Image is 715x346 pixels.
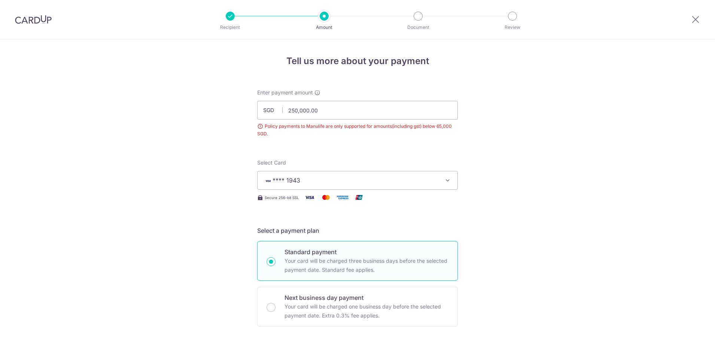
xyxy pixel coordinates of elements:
[285,247,448,256] p: Standard payment
[296,24,352,31] p: Amount
[257,101,458,120] input: 0.00
[257,226,458,235] h5: Select a payment plan
[390,24,446,31] p: Document
[485,24,540,31] p: Review
[257,159,286,166] span: translation missing: en.payables.payment_networks.credit_card.summary.labels.select_card
[352,193,366,202] img: Union Pay
[285,302,448,320] p: Your card will be charged one business day before the selected payment date. Extra 0.3% fee applies.
[15,15,52,24] img: CardUp
[265,195,299,201] span: Secure 256-bit SSL
[285,256,448,274] p: Your card will be charged three business days before the selected payment date. Standard fee appl...
[257,54,458,68] h4: Tell us more about your payment
[257,89,313,96] span: Enter payment amount
[302,193,317,202] img: Visa
[335,193,350,202] img: American Express
[285,293,448,302] p: Next business day payment
[264,178,273,183] img: VISA
[257,123,458,138] div: Policy payments to Manulife are only supported for amounts(including gst) below 65,000 SGD.
[203,24,258,31] p: Recipient
[263,106,283,114] span: SGD
[319,193,334,202] img: Mastercard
